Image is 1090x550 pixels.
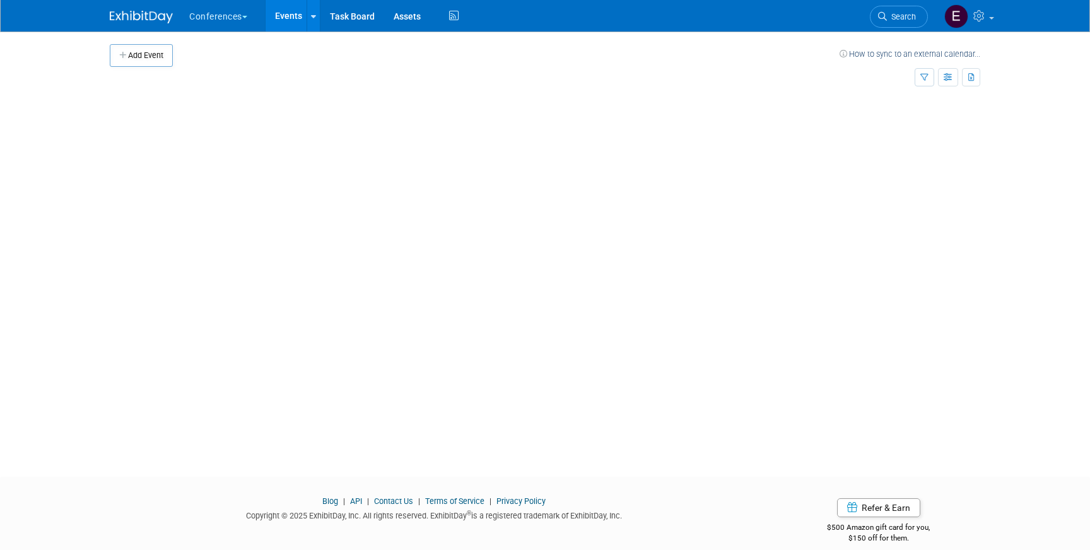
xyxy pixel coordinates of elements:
span: | [364,496,372,506]
a: How to sync to an external calendar... [840,49,980,59]
span: Search [887,12,916,21]
div: Copyright © 2025 ExhibitDay, Inc. All rights reserved. ExhibitDay is a registered trademark of Ex... [110,507,758,522]
a: Terms of Service [425,496,484,506]
a: Blog [322,496,338,506]
div: $500 Amazon gift card for you, [777,514,981,543]
button: Add Event [110,44,173,67]
span: | [415,496,423,506]
span: | [340,496,348,506]
sup: ® [467,510,471,517]
div: $150 off for them. [777,533,981,544]
a: Search [870,6,928,28]
img: ExhibitDay [110,11,173,23]
a: Refer & Earn [837,498,920,517]
a: API [350,496,362,506]
a: Privacy Policy [496,496,546,506]
span: | [486,496,495,506]
a: Contact Us [374,496,413,506]
img: Erin Anderson [944,4,968,28]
